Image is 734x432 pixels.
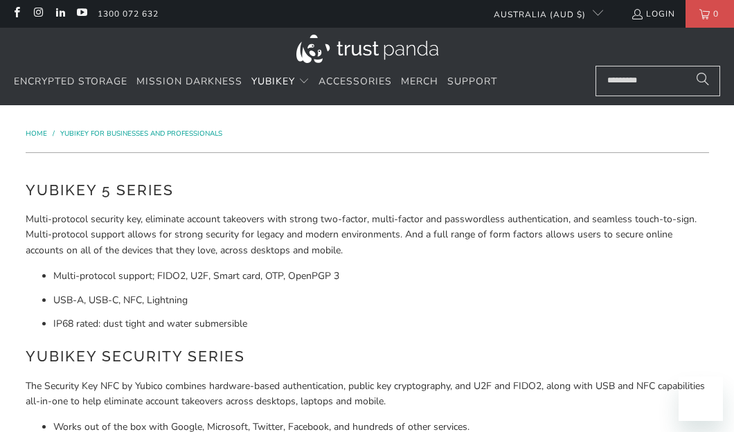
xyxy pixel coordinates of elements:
a: 1300 072 632 [98,6,159,21]
nav: Translation missing: en.navigation.header.main_nav [14,66,497,98]
a: Trust Panda Australia on YouTube [75,8,87,19]
p: Multi-protocol security key, eliminate account takeovers with strong two-factor, multi-factor and... [26,212,709,258]
a: Accessories [319,66,392,98]
span: YubiKey [251,75,295,88]
span: Support [447,75,497,88]
h2: YubiKey Security Series [26,345,709,368]
h2: YubiKey 5 Series [26,179,709,201]
li: Multi-protocol support; FIDO2, U2F, Smart card, OTP, OpenPGP 3 [53,269,709,284]
a: YubiKey for Businesses and Professionals [60,129,222,138]
a: Trust Panda Australia on LinkedIn [54,8,66,19]
a: Mission Darkness [136,66,242,98]
iframe: Button to launch messaging window [679,377,723,421]
span: Mission Darkness [136,75,242,88]
li: IP68 rated: dust tight and water submersible [53,316,709,332]
img: Trust Panda Australia [296,35,438,63]
summary: YubiKey [251,66,310,98]
a: Trust Panda Australia on Instagram [32,8,44,19]
a: Login [631,6,675,21]
a: Encrypted Storage [14,66,127,98]
button: Search [686,66,720,96]
span: Home [26,129,47,138]
span: Merch [401,75,438,88]
p: The Security Key NFC by Yubico combines hardware-based authentication, public key cryptography, a... [26,379,709,410]
a: Trust Panda Australia on Facebook [10,8,22,19]
input: Search... [596,66,720,96]
a: Merch [401,66,438,98]
span: / [53,129,55,138]
a: Home [26,129,49,138]
li: USB-A, USB-C, NFC, Lightning [53,293,709,308]
a: Support [447,66,497,98]
span: Accessories [319,75,392,88]
span: Encrypted Storage [14,75,127,88]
